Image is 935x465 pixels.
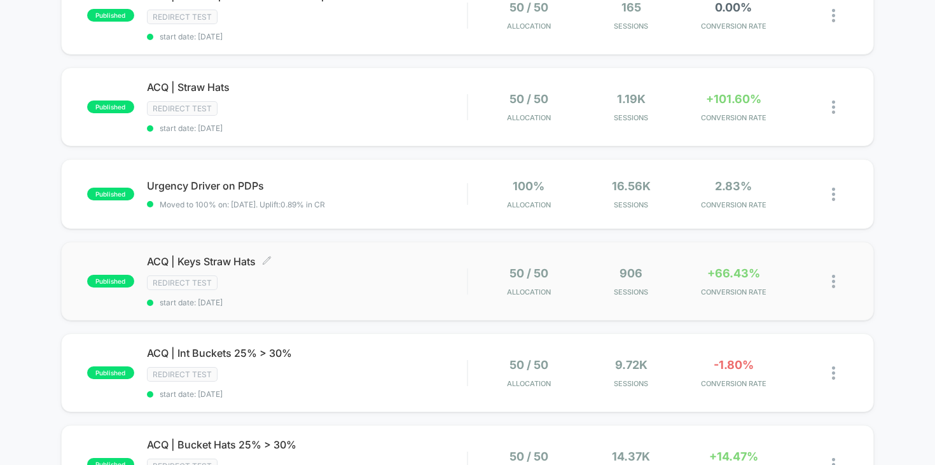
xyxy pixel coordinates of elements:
[832,188,835,201] img: close
[147,389,468,399] span: start date: [DATE]
[583,200,679,209] span: Sessions
[612,450,650,463] span: 14.37k
[147,179,468,192] span: Urgency Driver on PDPs
[709,450,758,463] span: +14.47%
[509,92,548,106] span: 50 / 50
[87,188,134,200] span: published
[160,200,325,209] span: Moved to 100% on: [DATE] . Uplift: 0.89% in CR
[507,22,551,31] span: Allocation
[686,200,782,209] span: CONVERSION RATE
[507,200,551,209] span: Allocation
[147,81,468,94] span: ACQ | Straw Hats
[87,275,134,288] span: published
[87,366,134,379] span: published
[509,450,548,463] span: 50 / 50
[832,366,835,380] img: close
[832,101,835,114] img: close
[617,92,646,106] span: 1.19k
[686,379,782,388] span: CONVERSION RATE
[87,101,134,113] span: published
[832,9,835,22] img: close
[715,1,752,14] span: 0.00%
[507,379,551,388] span: Allocation
[507,288,551,296] span: Allocation
[147,347,468,359] span: ACQ | Int Buckets 25% > 30%
[509,358,548,371] span: 50 / 50
[509,1,548,14] span: 50 / 50
[147,275,218,290] span: Redirect Test
[621,1,641,14] span: 165
[583,288,679,296] span: Sessions
[513,179,544,193] span: 100%
[507,113,551,122] span: Allocation
[583,379,679,388] span: Sessions
[583,22,679,31] span: Sessions
[620,267,642,280] span: 906
[686,288,782,296] span: CONVERSION RATE
[147,438,468,451] span: ACQ | Bucket Hats 25% > 30%
[147,101,218,116] span: Redirect Test
[147,32,468,41] span: start date: [DATE]
[615,358,648,371] span: 9.72k
[707,267,760,280] span: +66.43%
[147,10,218,24] span: Redirect Test
[87,9,134,22] span: published
[832,275,835,288] img: close
[509,267,548,280] span: 50 / 50
[147,255,468,268] span: ACQ | Keys Straw Hats
[612,179,651,193] span: 16.56k
[686,113,782,122] span: CONVERSION RATE
[714,358,754,371] span: -1.80%
[147,123,468,133] span: start date: [DATE]
[706,92,761,106] span: +101.60%
[147,298,468,307] span: start date: [DATE]
[147,367,218,382] span: Redirect Test
[686,22,782,31] span: CONVERSION RATE
[583,113,679,122] span: Sessions
[715,179,752,193] span: 2.83%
